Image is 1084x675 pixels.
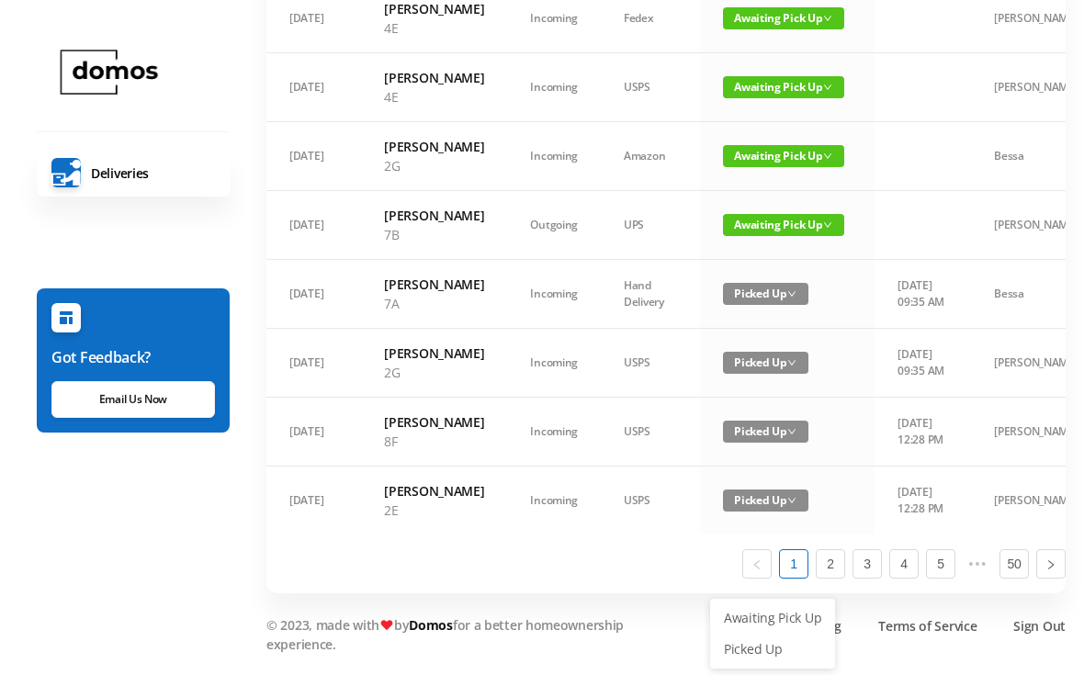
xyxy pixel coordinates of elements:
li: 3 [853,549,882,579]
td: [DATE] 09:35 AM [875,260,971,329]
td: Incoming [507,329,601,398]
p: 2G [384,363,484,382]
td: Incoming [507,53,601,122]
a: Picked Up [713,635,832,664]
span: ••• [963,549,992,579]
span: Awaiting Pick Up [723,145,844,167]
td: Hand Delivery [601,260,700,329]
span: Awaiting Pick Up [723,76,844,98]
li: Next Page [1036,549,1066,579]
td: [DATE] [266,398,361,467]
i: icon: down [823,14,832,23]
i: icon: down [787,289,796,298]
td: Outgoing [507,191,601,260]
i: icon: right [1045,559,1056,570]
li: 4 [889,549,919,579]
li: Next 5 Pages [963,549,992,579]
span: Picked Up [723,421,808,443]
i: icon: down [787,496,796,505]
td: [DATE] [266,122,361,191]
p: 4E [384,18,484,38]
td: USPS [601,53,700,122]
a: 4 [890,550,918,578]
li: 2 [816,549,845,579]
li: 1 [779,549,808,579]
h6: [PERSON_NAME] [384,412,484,432]
i: icon: down [823,83,832,92]
a: Sign Out [1013,616,1066,636]
a: 1 [780,550,807,578]
i: icon: left [751,559,762,570]
a: Domos [409,616,453,634]
td: [DATE] 09:35 AM [875,329,971,398]
p: © 2023, made with by for a better homeownership experience. [266,615,675,654]
td: Incoming [507,122,601,191]
p: 2E [384,501,484,520]
td: Amazon [601,122,700,191]
td: [DATE] 12:28 PM [875,398,971,467]
h6: Got Feedback? [51,346,215,368]
h6: [PERSON_NAME] [384,68,484,87]
a: 5 [927,550,954,578]
a: 2 [817,550,844,578]
li: 50 [999,549,1029,579]
span: Picked Up [723,352,808,374]
p: 7B [384,225,484,244]
td: UPS [601,191,700,260]
span: Awaiting Pick Up [723,214,844,236]
i: icon: down [823,220,832,230]
span: Picked Up [723,283,808,305]
td: USPS [601,398,700,467]
h6: [PERSON_NAME] [384,481,484,501]
td: [DATE] [266,329,361,398]
li: 5 [926,549,955,579]
p: 2G [384,156,484,175]
p: 8F [384,432,484,451]
a: Email Us Now [51,381,215,418]
h6: [PERSON_NAME] [384,137,484,156]
td: USPS [601,467,700,534]
a: Blog [815,616,841,636]
p: 4E [384,87,484,107]
li: Previous Page [742,549,772,579]
a: Awaiting Pick Up [713,603,832,633]
i: icon: down [787,358,796,367]
p: 7A [384,294,484,313]
td: Incoming [507,467,601,534]
td: USPS [601,329,700,398]
span: Picked Up [723,489,808,512]
td: Incoming [507,260,601,329]
span: Awaiting Pick Up [723,7,844,29]
a: Deliveries [37,149,231,197]
td: Incoming [507,398,601,467]
h6: [PERSON_NAME] [384,275,484,294]
td: [DATE] [266,191,361,260]
a: 50 [1000,550,1028,578]
td: [DATE] [266,260,361,329]
td: [DATE] 12:28 PM [875,467,971,534]
i: icon: down [823,152,832,161]
td: [DATE] [266,53,361,122]
h6: [PERSON_NAME] [384,206,484,225]
h6: [PERSON_NAME] [384,343,484,363]
a: Terms of Service [878,616,977,636]
a: 3 [853,550,881,578]
td: [DATE] [266,467,361,534]
i: icon: down [787,427,796,436]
